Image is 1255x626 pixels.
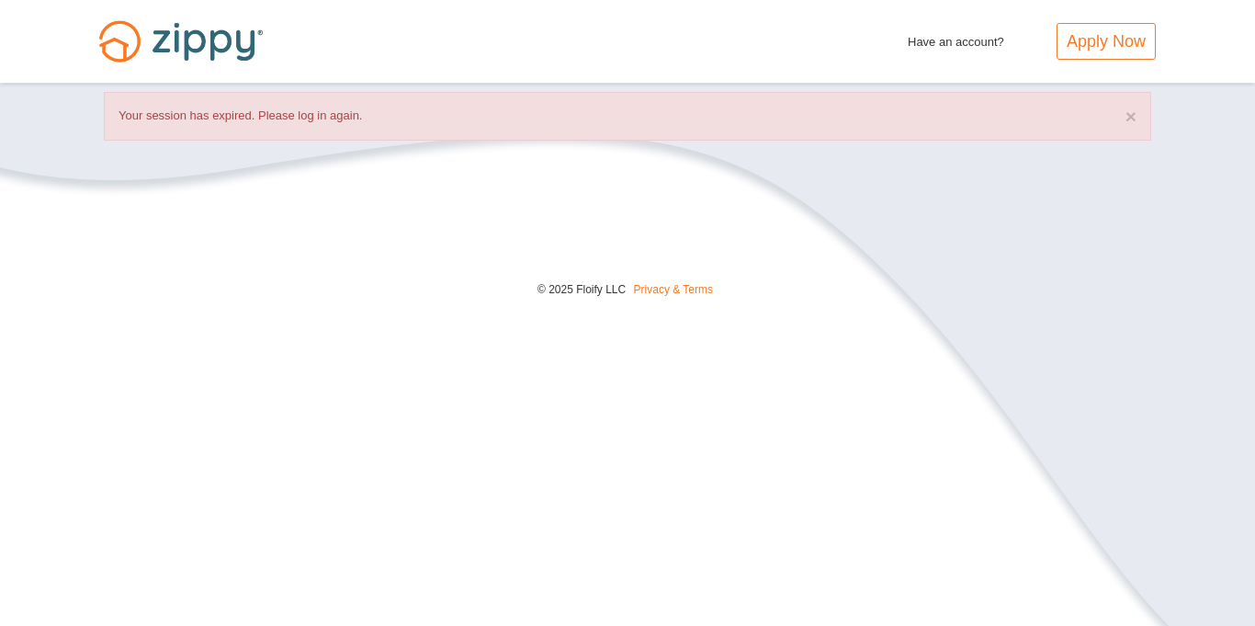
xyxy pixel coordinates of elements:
a: Apply Now [1057,23,1156,60]
a: Privacy & Terms [634,283,713,296]
button: × [1125,107,1136,126]
span: © 2025 Floify LLC [537,283,626,296]
div: Your session has expired. Please log in again. [104,92,1151,141]
span: Have an account? [908,23,1004,52]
